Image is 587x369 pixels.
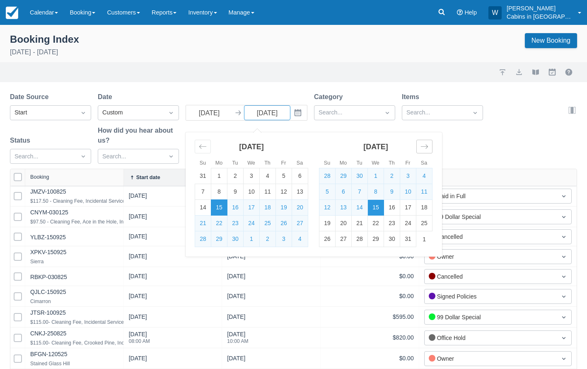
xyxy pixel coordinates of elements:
[30,188,66,195] a: JMZV-100825
[227,313,245,325] div: [DATE]
[232,160,238,166] small: Tu
[368,216,384,231] td: Choose Wednesday, October 22, 2025 as your check-out date. It’s available.
[215,160,223,166] small: Mo
[400,184,416,200] td: Selected. Friday, October 10, 2025
[227,272,245,284] div: [DATE]
[560,252,568,261] span: Dropdown icon
[6,7,18,19] img: checkfront-main-nav-mini-logo.png
[292,200,308,216] td: Selected. Saturday, September 20, 2025
[560,292,568,301] span: Dropdown icon
[352,216,368,231] td: Choose Tuesday, October 21, 2025 as your check-out date. It’s available.
[30,296,66,306] div: Cimarron
[336,168,352,184] td: Selected. Monday, September 29, 2025
[10,47,79,57] p: [DATE] - [DATE]
[129,339,150,344] div: 08:00 AM
[260,200,276,216] td: Selected. Thursday, September 18, 2025
[457,10,463,15] i: Help
[384,216,400,231] td: Choose Thursday, October 23, 2025 as your check-out date. It’s available.
[79,109,87,117] span: Dropdown icon
[10,92,52,102] label: Date Source
[102,108,159,117] div: Custom
[352,168,368,184] td: Selected. Tuesday, September 30, 2025
[227,216,244,231] td: Selected. Tuesday, September 23, 2025
[525,33,577,48] a: New Booking
[186,132,442,257] div: Calendar
[244,184,260,200] td: Choose Wednesday, September 10, 2025 as your check-out date. It’s available.
[471,109,479,117] span: Dropdown icon
[276,168,292,184] td: Choose Friday, September 5, 2025 as your check-out date. It’s available.
[368,231,384,247] td: Choose Wednesday, October 29, 2025 as your check-out date. It’s available.
[416,168,432,184] td: Selected. Saturday, October 4, 2025
[368,184,384,200] td: Selected. Wednesday, October 8, 2025
[239,143,264,151] strong: [DATE]
[195,184,211,200] td: Choose Sunday, September 7, 2025 as your check-out date. It’s available.
[98,126,179,146] label: How did you hear about us?
[402,92,423,102] label: Items
[326,333,414,343] div: $820.00
[352,184,368,200] td: Selected. Tuesday, October 7, 2025
[368,200,384,216] td: Selected as end date. Wednesday, October 15, 2025
[319,216,336,231] td: Choose Sunday, October 19, 2025 as your check-out date. It’s available.
[195,216,211,231] td: Selected. Sunday, September 21, 2025
[30,196,214,206] div: $117.50 - Cleaning Fee, Incidental Service Fee, Safari on [PERSON_NAME] River
[227,330,248,349] div: [DATE]
[429,313,552,322] div: 99 Dollar Special
[129,232,147,244] div: [DATE]
[326,353,414,364] div: $0.00
[10,136,34,146] label: Status
[352,200,368,216] td: Selected. Tuesday, October 14, 2025
[400,200,416,216] td: Choose Friday, October 17, 2025 as your check-out date. It’s available.
[560,334,568,342] span: Dropdown icon
[167,109,175,117] span: Dropdown icon
[30,234,66,240] a: YLBZ-150925
[244,105,290,120] input: End Date
[264,160,271,166] small: Th
[352,231,368,247] td: Choose Tuesday, October 28, 2025 as your check-out date. It’s available.
[400,216,416,231] td: Choose Friday, October 24, 2025 as your check-out date. It’s available.
[464,9,477,16] span: Help
[319,231,336,247] td: Choose Sunday, October 26, 2025 as your check-out date. It’s available.
[488,6,502,19] div: W
[560,272,568,281] span: Dropdown icon
[507,4,573,12] p: [PERSON_NAME]
[276,231,292,247] td: Selected. Friday, October 3, 2025
[244,231,260,247] td: Selected. Wednesday, October 1, 2025
[129,330,150,349] div: [DATE]
[30,174,49,180] div: Booking
[389,160,395,166] small: Th
[400,168,416,184] td: Selected. Friday, October 3, 2025
[429,232,552,241] div: Cancelled
[186,105,232,120] input: Start Date
[167,152,175,160] span: Dropdown icon
[429,212,552,221] div: 99 Dollar Special
[416,231,432,247] td: Choose Saturday, November 1, 2025 as your check-out date. It’s available.
[292,184,308,200] td: Choose Saturday, September 13, 2025 as your check-out date. It’s available.
[384,231,400,247] td: Choose Thursday, October 30, 2025 as your check-out date. It’s available.
[429,192,552,201] div: Paid in Full
[429,354,552,363] div: Owner
[336,231,352,247] td: Choose Monday, October 27, 2025 as your check-out date. It’s available.
[400,231,416,247] td: Choose Friday, October 31, 2025 as your check-out date. It’s available.
[281,160,286,166] small: Fr
[297,160,303,166] small: Sa
[560,213,568,221] span: Dropdown icon
[560,233,568,241] span: Dropdown icon
[416,184,432,200] td: Selected. Saturday, October 11, 2025
[319,200,336,216] td: Selected. Sunday, October 12, 2025
[129,354,147,366] div: [DATE]
[98,92,116,102] label: Date
[326,312,414,322] div: $595.00
[227,354,245,366] div: [DATE]
[292,216,308,231] td: Selected. Saturday, September 27, 2025
[356,160,362,166] small: Tu
[260,184,276,200] td: Choose Thursday, September 11, 2025 as your check-out date. It’s available.
[507,12,573,21] p: Cabins in [GEOGRAPHIC_DATA]
[498,67,507,77] a: import
[406,160,411,166] small: Fr
[30,359,70,369] div: Stained Glass Hill
[429,252,552,261] div: Owner
[276,216,292,231] td: Selected. Friday, September 26, 2025
[129,313,147,325] div: [DATE]
[30,309,66,316] a: JTSR-100925
[336,200,352,216] td: Selected. Monday, October 13, 2025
